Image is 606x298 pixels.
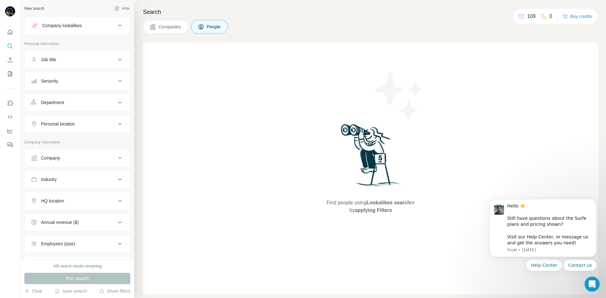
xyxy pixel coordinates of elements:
iframe: Intercom notifications message [480,178,606,281]
p: 0 [550,13,552,20]
button: Job title [25,52,130,67]
button: Technologies [25,258,130,273]
button: Save search [55,288,87,294]
button: Quick start [5,26,15,38]
button: Industry [25,172,130,187]
p: Personal information [24,41,130,47]
div: 100 search results remaining [53,263,102,269]
div: Department [41,99,64,106]
button: Use Surfe on LinkedIn [5,97,15,109]
button: Search [5,40,15,52]
p: Company information [24,139,130,145]
button: Clear [24,288,42,294]
button: Annual revenue ($) [25,215,130,230]
p: 109 [527,13,536,20]
button: HQ location [25,193,130,208]
button: Feedback [5,139,15,150]
button: Use Surfe API [5,111,15,123]
div: Personal location [41,121,75,127]
span: People [207,24,221,30]
button: Company [25,150,130,166]
span: Companies [158,24,181,30]
h4: Search [143,8,598,16]
button: Enrich CSV [5,54,15,66]
button: Dashboard [5,125,15,137]
button: Share filters [99,288,130,294]
button: Company lookalikes [25,18,130,33]
button: Hide [110,4,134,13]
div: Annual revenue ($) [41,219,79,225]
span: applying Filters [355,207,392,213]
div: Industry [41,176,57,183]
div: Seniority [41,78,58,84]
div: Company lookalikes [42,22,82,29]
button: Buy credits [563,12,592,21]
div: Company [41,155,60,161]
button: My lists [5,68,15,79]
span: Lookalikes search [366,200,410,205]
div: New search [24,6,44,11]
span: Find people using or by [320,199,421,214]
button: Personal location [25,116,130,131]
div: Employees (size) [41,241,75,247]
img: Surfe Illustration - Woman searching with binoculars [338,122,404,193]
img: Surfe Illustration - Stars [371,67,428,124]
img: Avatar [5,6,15,16]
div: HQ location [41,198,64,204]
iframe: Intercom live chat [585,277,600,292]
button: Employees (size) [25,236,130,251]
div: Job title [41,56,56,63]
button: Department [25,95,130,110]
button: Seniority [25,73,130,89]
